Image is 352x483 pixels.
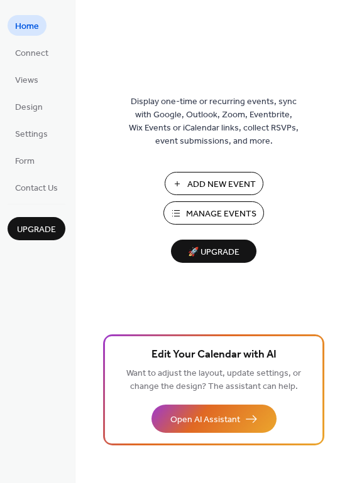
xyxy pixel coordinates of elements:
[151,405,277,433] button: Open AI Assistant
[126,365,301,395] span: Want to adjust the layout, update settings, or change the design? The assistant can help.
[8,96,50,117] a: Design
[171,240,256,263] button: 🚀 Upgrade
[8,15,47,36] a: Home
[15,182,58,195] span: Contact Us
[17,223,56,236] span: Upgrade
[8,69,46,90] a: Views
[15,20,39,33] span: Home
[129,95,299,148] span: Display one-time or recurring events, sync with Google, Outlook, Zoom, Eventbrite, Wix Events or ...
[179,244,249,261] span: 🚀 Upgrade
[8,150,42,171] a: Form
[15,74,38,87] span: Views
[8,217,65,240] button: Upgrade
[8,177,65,198] a: Contact Us
[15,47,48,60] span: Connect
[187,178,256,191] span: Add New Event
[163,201,264,225] button: Manage Events
[15,101,43,114] span: Design
[186,208,256,221] span: Manage Events
[8,123,55,144] a: Settings
[15,128,48,141] span: Settings
[165,172,263,195] button: Add New Event
[8,42,56,63] a: Connect
[15,155,35,168] span: Form
[151,346,277,364] span: Edit Your Calendar with AI
[170,413,240,427] span: Open AI Assistant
